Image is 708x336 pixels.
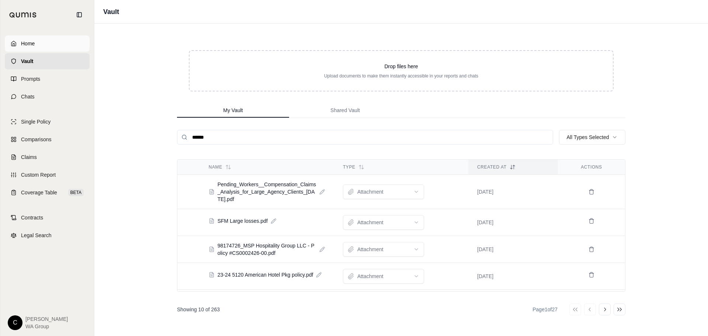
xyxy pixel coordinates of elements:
[103,7,119,17] h1: Vault
[21,153,37,161] span: Claims
[9,12,37,18] img: Qumis Logo
[5,227,90,243] a: Legal Search
[319,246,325,252] button: Edit document name
[558,160,625,175] th: Actions
[5,131,90,148] a: Comparisons
[21,232,52,239] span: Legal Search
[468,175,558,209] td: [DATE]
[21,75,40,83] span: Prompts
[21,136,51,143] span: Comparisons
[468,209,558,236] td: [DATE]
[223,107,243,114] span: My Vault
[567,134,609,141] span: All Types Selected
[468,263,558,290] td: [DATE]
[21,58,33,65] span: Vault
[559,130,625,145] button: All Types Selected
[532,306,558,313] div: Page 1 of 27
[586,215,597,227] button: Delete SFM Large losses.pdf
[330,107,360,114] span: Shared Vault
[218,181,316,203] span: Pending_Workers__Compensation_Claims_Analysis_for_Large_Agency_Clients_[DATE].pdf
[25,315,68,323] span: [PERSON_NAME]
[586,243,597,255] button: Delete 98174726_MSP Hospitality Group LLC - Policy #CS0002426-00.pdf
[271,218,277,224] button: Edit document name
[343,164,459,170] div: Type
[209,181,316,203] button: Pending_Workers__Compensation_Claims_Analysis_for_Large_Agency_Clients_[DATE].pdf
[5,89,90,105] a: Chats
[5,35,90,52] a: Home
[21,171,56,179] span: Custom Report
[319,189,325,195] button: Edit document name
[218,271,313,278] span: 23-24 5120 American Hotel Pkg policy.pdf
[209,217,268,225] button: SFM Large losses.pdf
[5,149,90,165] a: Claims
[73,9,85,21] button: Collapse sidebar
[477,164,549,170] div: Created At
[8,315,22,330] div: C
[218,242,316,257] span: 98174726_MSP Hospitality Group LLC - Policy #CS0002426-00.pdf
[586,269,597,281] button: Delete 23-24 5120 American Hotel Pkg policy.pdf
[5,114,90,130] a: Single Policy
[21,214,43,221] span: Contracts
[468,236,558,263] td: [DATE]
[218,217,268,225] span: SFM Large losses.pdf
[209,164,325,170] div: Name
[209,271,313,278] button: 23-24 5120 American Hotel Pkg policy.pdf
[25,323,68,330] span: WA Group
[586,186,597,198] button: Delete Pending_Workers__Compensation_Claims_Analysis_for_Large_Agency_Clients_2025-08-19.pdf
[5,53,90,69] a: Vault
[201,63,601,70] p: Drop files here
[21,40,35,47] span: Home
[209,242,316,257] button: 98174726_MSP Hospitality Group LLC - Policy #CS0002426-00.pdf
[468,290,558,317] td: [DATE]
[5,71,90,87] a: Prompts
[177,306,220,313] p: Showing 10 of 263
[5,209,90,226] a: Contracts
[21,118,51,125] span: Single Policy
[201,73,601,79] p: Upload documents to make them instantly accessible in your reports and chats
[316,272,322,278] button: Edit document name
[5,167,90,183] a: Custom Report
[68,189,84,196] span: BETA
[21,189,57,196] span: Coverage Table
[21,93,35,100] span: Chats
[5,184,90,201] a: Coverage TableBETA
